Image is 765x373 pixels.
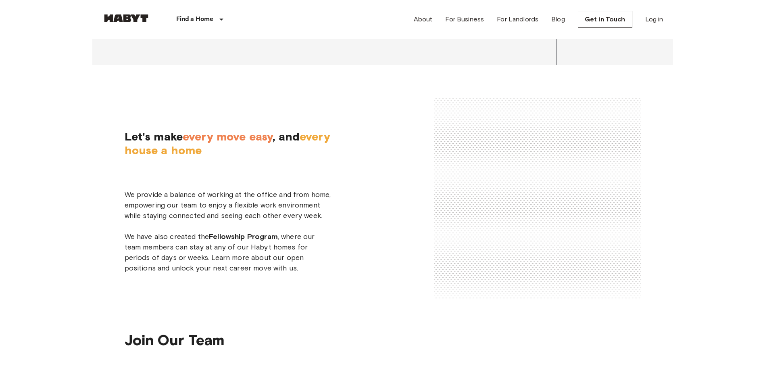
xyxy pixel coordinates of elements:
[176,15,214,24] p: Find a Home
[125,130,330,157] span: every house a home
[497,15,538,24] a: For Landlords
[645,15,663,24] a: Log in
[414,15,433,24] a: About
[125,97,331,157] span: Let's make , and
[102,14,150,22] img: Habyt
[125,189,331,273] span: We provide a balance of working at the office and from home, empowering our team to enjoy a flexi...
[125,331,225,349] span: Join Our Team
[183,130,273,143] span: every move easy
[578,11,632,28] a: Get in Touch
[551,15,565,24] a: Blog
[445,15,484,24] a: For Business
[209,232,278,241] b: Fellowship Program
